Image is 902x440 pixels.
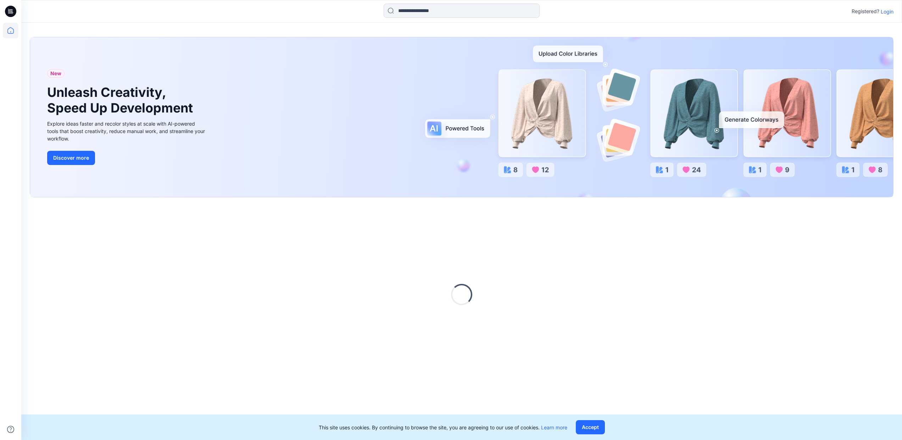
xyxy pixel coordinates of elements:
[47,85,196,115] h1: Unleash Creativity, Speed Up Development
[881,8,893,15] p: Login
[47,151,95,165] button: Discover more
[47,120,207,142] div: Explore ideas faster and recolor styles at scale with AI-powered tools that boost creativity, red...
[852,7,879,16] p: Registered?
[50,69,61,78] span: New
[541,424,567,430] a: Learn more
[47,151,207,165] a: Discover more
[576,420,605,434] button: Accept
[319,424,567,431] p: This site uses cookies. By continuing to browse the site, you are agreeing to our use of cookies.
